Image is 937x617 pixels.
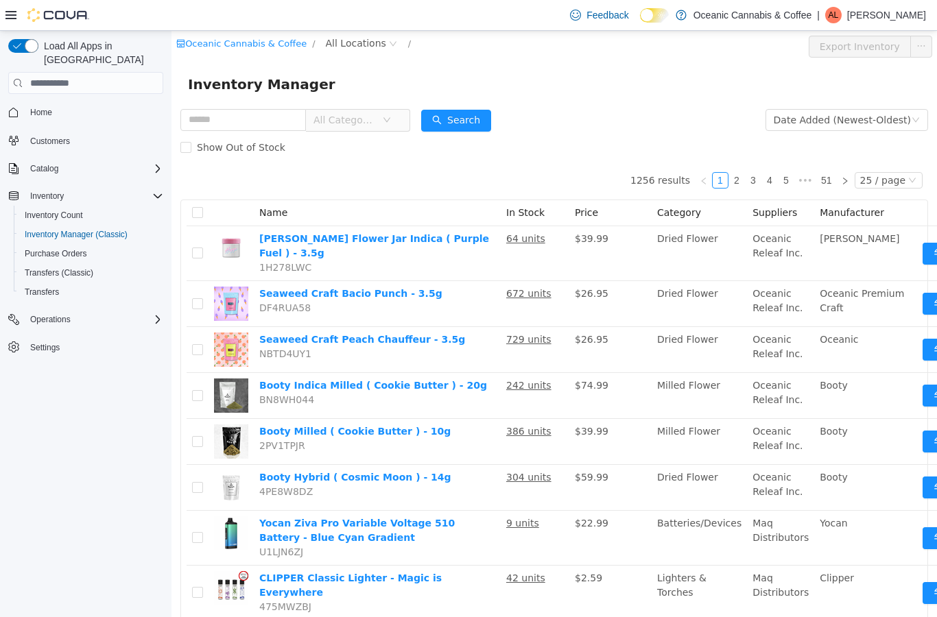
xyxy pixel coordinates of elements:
[19,226,133,243] a: Inventory Manager (Classic)
[335,176,373,187] span: In Stock
[25,311,163,328] span: Operations
[14,244,169,263] button: Purchase Orders
[751,496,814,518] button: icon: swapMove
[88,231,140,242] span: 1H278LWC
[480,388,576,434] td: Milled Flower
[43,201,77,235] img: Higgs Flower Jar Indica ( Purple Fuel ) - 3.5g hero shot
[43,348,77,382] img: Booty Indica Milled ( Cookie Butter ) - 20g hero shot
[335,441,380,452] u: 304 units
[565,1,634,29] a: Feedback
[19,226,163,243] span: Inventory Manager (Classic)
[581,395,631,420] span: Oceanic Releaf Inc.
[751,446,814,468] button: icon: swapMove
[25,160,64,177] button: Catalog
[88,395,279,406] a: Booty Milled ( Cookie Butter ) - 10g
[88,317,140,328] span: NBTD4UY1
[623,141,645,158] li: Next 5 Pages
[689,142,734,157] div: 25 / page
[581,441,631,466] span: Oceanic Releaf Inc.
[3,102,169,122] button: Home
[3,310,169,329] button: Operations
[88,455,141,466] span: 4PE8W8DZ
[648,542,683,553] span: Clipper
[648,441,676,452] span: Booty
[5,8,135,18] a: icon: shopOceanic Cannabis & Coffee
[403,257,437,268] span: $26.95
[25,104,58,121] a: Home
[88,542,270,567] a: CLIPPER Classic Lighter - Magic is Everywhere
[3,159,169,178] button: Catalog
[19,207,163,223] span: Inventory Count
[25,339,163,356] span: Settings
[480,434,576,480] td: Dried Flower
[637,5,739,27] button: Export Inventory
[25,104,163,121] span: Home
[528,146,536,154] i: icon: left
[30,314,71,325] span: Operations
[581,202,631,228] span: Oceanic Releaf Inc.
[25,133,75,149] a: Customers
[480,250,576,296] td: Dried Flower
[43,439,77,474] img: Booty Hybrid ( Cosmic Moon ) - 14g hero shot
[20,111,119,122] span: Show Out of Stock
[541,142,556,157] a: 1
[25,160,163,177] span: Catalog
[211,85,220,95] i: icon: down
[557,141,573,158] li: 2
[19,265,99,281] a: Transfers (Classic)
[43,485,77,520] img: Yocan Ziva Pro Variable Voltage 510 Battery - Blue Cyan Gradient hero shot
[648,303,687,314] span: Oceanic
[335,395,380,406] u: 386 units
[740,85,748,95] i: icon: down
[16,43,172,64] span: Inventory Manager
[606,141,623,158] li: 5
[142,82,204,96] span: All Categories
[574,142,589,157] a: 3
[623,141,645,158] span: •••
[751,212,814,234] button: icon: swapMove
[14,206,169,225] button: Inventory Count
[25,188,69,204] button: Inventory
[693,7,812,23] p: Oceanic Cannabis & Coffee
[88,202,318,228] a: [PERSON_NAME] Flower Jar Indica ( Purple Fuel ) - 3.5g
[19,284,64,300] a: Transfers
[480,535,576,590] td: Lighters & Torches
[154,5,215,20] span: All Locations
[335,257,380,268] u: 672 units
[648,395,676,406] span: Booty
[480,195,576,250] td: Dried Flower
[739,5,761,27] button: icon: ellipsis
[25,229,128,240] span: Inventory Manager (Classic)
[88,441,280,452] a: Booty Hybrid ( Cosmic Moon ) - 14g
[88,349,316,360] a: Booty Indica Milled ( Cookie Butter ) - 20g
[751,400,814,422] button: icon: swapMove
[541,141,557,158] li: 1
[38,39,163,66] span: Load All Apps in [GEOGRAPHIC_DATA]
[217,9,226,17] i: icon: close-circle
[581,303,631,328] span: Oceanic Releaf Inc.
[558,142,573,157] a: 2
[573,141,590,158] li: 3
[403,487,437,498] span: $22.99
[581,487,637,512] span: Maq Distributors
[88,487,283,512] a: Yocan Ziva Pro Variable Voltage 510 Battery - Blue Cyan Gradient
[645,141,665,158] li: 51
[403,202,437,213] span: $39.99
[43,394,77,428] img: Booty Milled ( Cookie Butter ) - 10g hero shot
[19,245,93,262] a: Purchase Orders
[480,342,576,388] td: Milled Flower
[250,79,320,101] button: icon: searchSearch
[486,176,530,187] span: Category
[30,136,70,147] span: Customers
[14,225,169,244] button: Inventory Manager (Classic)
[25,210,83,221] span: Inventory Count
[751,354,814,376] button: icon: swapMove
[43,540,77,574] img: CLIPPER Classic Lighter - Magic is Everywhere hero shot
[847,7,926,23] p: [PERSON_NAME]
[335,202,374,213] u: 64 units
[648,257,733,282] span: Oceanic Premium Craft
[335,487,368,498] u: 9 units
[88,409,134,420] span: 2PV1TPJR
[88,176,116,187] span: Name
[665,141,682,158] li: Next Page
